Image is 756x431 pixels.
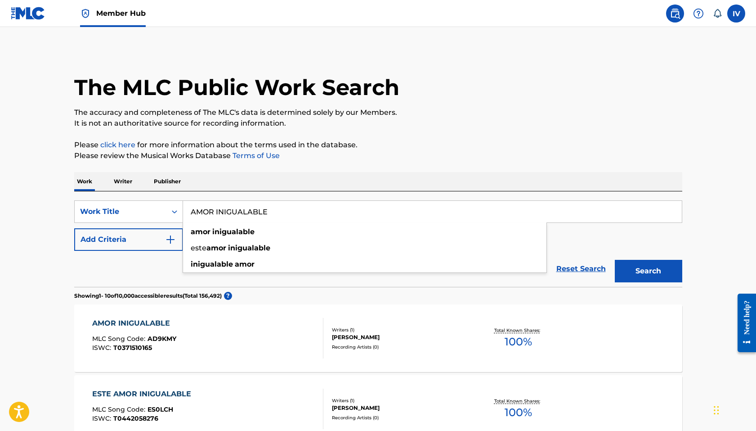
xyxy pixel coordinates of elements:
img: MLC Logo [11,7,45,20]
img: Top Rightsholder [80,8,91,19]
strong: amor [235,260,255,268]
span: ISWC : [92,344,113,352]
span: ES0LCH [148,405,173,413]
a: Public Search [666,5,684,23]
a: Terms of Use [231,151,280,160]
p: Total Known Shares: [494,398,542,404]
span: T0442058276 [113,414,158,422]
button: Search [615,260,682,282]
h1: The MLC Public Work Search [74,74,399,101]
p: Showing 1 - 10 of 10,000 accessible results (Total 156,492 ) [74,292,222,300]
p: Publisher [151,172,183,191]
div: Notifications [713,9,722,18]
span: MLC Song Code : [92,335,148,343]
span: este [191,244,206,252]
div: Writers ( 1 ) [332,397,468,404]
span: MLC Song Code : [92,405,148,413]
div: [PERSON_NAME] [332,333,468,341]
span: Member Hub [96,8,146,18]
p: Please review the Musical Works Database [74,150,682,161]
div: Arrastrar [714,397,719,424]
span: 100 % [505,334,532,350]
div: ESTE AMOR INIGUALABLE [92,389,196,399]
span: T0371510165 [113,344,152,352]
span: AD9KMY [148,335,176,343]
iframe: Chat Widget [711,388,756,431]
a: Reset Search [552,259,610,279]
div: Writers ( 1 ) [332,327,468,333]
span: ISWC : [92,414,113,422]
strong: inigualable [191,260,233,268]
button: Add Criteria [74,228,183,251]
div: AMOR INIGUALABLE [92,318,176,329]
p: Please for more information about the terms used in the database. [74,140,682,150]
strong: inigualable [228,244,270,252]
p: It is not an authoritative source for recording information. [74,118,682,129]
strong: amor [206,244,226,252]
div: User Menu [727,5,745,23]
img: help [693,8,704,19]
strong: inigualable [212,227,255,236]
div: Work Title [80,206,161,217]
p: Work [74,172,95,191]
iframe: Resource Center [731,286,756,359]
p: Writer [111,172,135,191]
p: Total Known Shares: [494,327,542,334]
strong: amor [191,227,210,236]
img: search [670,8,680,19]
a: click here [100,141,135,149]
div: Widget de chat [711,388,756,431]
img: 9d2ae6d4665cec9f34b9.svg [165,234,176,245]
div: [PERSON_NAME] [332,404,468,412]
span: ? [224,292,232,300]
div: Help [689,5,707,23]
p: The accuracy and completeness of The MLC's data is determined solely by our Members. [74,107,682,118]
a: AMOR INIGUALABLEMLC Song Code:AD9KMYISWC:T0371510165Writers (1)[PERSON_NAME]Recording Artists (0)... [74,304,682,372]
div: Recording Artists ( 0 ) [332,344,468,350]
div: Recording Artists ( 0 ) [332,414,468,421]
form: Search Form [74,200,682,287]
span: 100 % [505,404,532,421]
